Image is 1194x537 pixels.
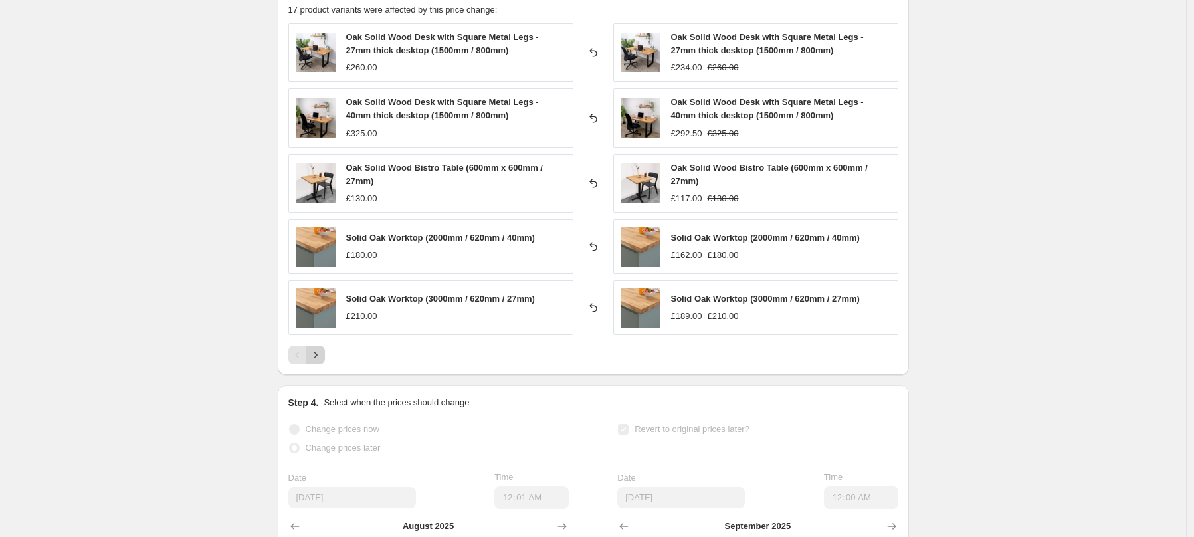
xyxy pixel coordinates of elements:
[346,61,377,74] div: £260.00
[346,310,377,323] div: £210.00
[296,33,336,72] img: oak-solid-wood-desk-with-square-metal-legs-27mm-thick-desktop-1_80x.jpg
[288,396,319,409] h2: Step 4.
[621,98,660,138] img: oak-solid-wood-desk-square-metal-legs-40mm-thick-1_80x.jpg
[617,487,745,508] input: 9/26/2025
[621,288,660,328] img: solid-oak-worktop-1_80x.jpg
[286,517,304,536] button: Show previous month, July 2025
[306,443,381,453] span: Change prices later
[635,424,749,434] span: Revert to original prices later?
[288,346,325,364] nav: Pagination
[346,294,535,304] span: Solid Oak Worktop (3000mm / 620mm / 27mm)
[296,227,336,267] img: solid-oak-worktop-1_80x.jpg
[346,127,377,140] div: £325.00
[296,98,336,138] img: oak-solid-wood-desk-square-metal-legs-40mm-thick-1_80x.jpg
[346,233,535,243] span: Solid Oak Worktop (2000mm / 620mm / 40mm)
[708,127,739,140] strike: £325.00
[824,486,898,509] input: 12:00
[671,294,860,304] span: Solid Oak Worktop (3000mm / 620mm / 27mm)
[708,61,739,74] strike: £260.00
[708,249,739,262] strike: £180.00
[553,517,571,536] button: Show next month, September 2025
[288,473,306,483] span: Date
[671,32,864,55] span: Oak Solid Wood Desk with Square Metal Legs - 27mm thick desktop (1500mm / 800mm)
[671,233,860,243] span: Solid Oak Worktop (2000mm / 620mm / 40mm)
[306,424,379,434] span: Change prices now
[306,346,325,364] button: Next
[671,61,702,74] div: £234.00
[621,33,660,72] img: oak-solid-wood-desk-with-square-metal-legs-27mm-thick-desktop-1_80x.jpg
[346,163,543,186] span: Oak Solid Wood Bistro Table (600mm x 600mm / 27mm)
[671,192,702,205] div: £117.00
[494,472,513,482] span: Time
[617,473,635,483] span: Date
[346,192,377,205] div: £130.00
[296,288,336,328] img: solid-oak-worktop-1_80x.jpg
[324,396,469,409] p: Select when the prices should change
[671,310,702,323] div: £189.00
[708,192,739,205] strike: £130.00
[615,517,633,536] button: Show previous month, August 2025
[288,5,498,15] span: 17 product variants were affected by this price change:
[882,517,901,536] button: Show next month, October 2025
[288,487,416,508] input: 9/26/2025
[494,486,569,509] input: 12:00
[346,249,377,262] div: £180.00
[708,310,739,323] strike: £210.00
[671,163,868,186] span: Oak Solid Wood Bistro Table (600mm x 600mm / 27mm)
[824,472,843,482] span: Time
[346,32,539,55] span: Oak Solid Wood Desk with Square Metal Legs - 27mm thick desktop (1500mm / 800mm)
[296,163,336,203] img: oak-solid-wood-bistro-table-1_82810c71-b141-4781-b9b5-bc9bd0b04453_80x.jpg
[621,227,660,267] img: solid-oak-worktop-1_80x.jpg
[621,163,660,203] img: oak-solid-wood-bistro-table-1_82810c71-b141-4781-b9b5-bc9bd0b04453_80x.jpg
[671,97,864,120] span: Oak Solid Wood Desk with Square Metal Legs - 40mm thick desktop (1500mm / 800mm)
[346,97,539,120] span: Oak Solid Wood Desk with Square Metal Legs - 40mm thick desktop (1500mm / 800mm)
[671,127,702,140] div: £292.50
[671,249,702,262] div: £162.00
